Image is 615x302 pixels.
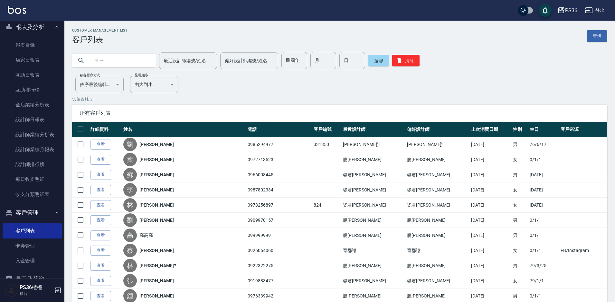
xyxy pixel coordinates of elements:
[368,55,389,66] button: 搜尋
[312,198,341,213] td: 824
[469,213,511,228] td: [DATE]
[90,140,111,150] a: 查看
[246,152,312,167] td: 0972713523
[90,291,111,301] a: 查看
[511,213,528,228] td: 男
[405,243,469,258] td: 育郡謝
[3,83,62,97] a: 互助排行榜
[139,187,174,193] a: [PERSON_NAME]
[139,232,153,239] a: 高高高
[341,152,405,167] td: 臆[PERSON_NAME]
[469,182,511,198] td: [DATE]
[80,110,600,116] span: 所有客戶列表
[469,137,511,152] td: [DATE]
[528,273,559,288] td: 79/1/1
[246,243,312,258] td: 0926064060
[3,253,62,268] a: 入金管理
[469,228,511,243] td: [DATE]
[539,4,552,17] button: save
[405,228,469,243] td: 臆[PERSON_NAME]
[246,122,312,137] th: 電話
[341,137,405,152] td: [PERSON_NAME]江
[469,122,511,137] th: 上次消費日期
[246,182,312,198] td: 0987802334
[341,182,405,198] td: 姿君[PERSON_NAME]
[341,228,405,243] td: 臆[PERSON_NAME]
[139,217,174,223] a: [PERSON_NAME]
[405,182,469,198] td: 姿君[PERSON_NAME]
[3,172,62,187] a: 每日收支明細
[528,243,559,258] td: 0/1/1
[511,273,528,288] td: 女
[139,293,174,299] a: [PERSON_NAME]
[139,278,174,284] a: [PERSON_NAME]
[123,138,137,151] div: 劉
[3,112,62,127] a: 設計師日報表
[528,137,559,152] td: 76/6/17
[511,198,528,213] td: 女
[139,156,174,163] a: [PERSON_NAME]
[405,258,469,273] td: 臆[PERSON_NAME]
[246,167,312,182] td: 0966008445
[90,246,111,256] a: 查看
[528,152,559,167] td: 0/1/1
[3,97,62,112] a: 全店業績分析表
[246,137,312,152] td: 0985294977
[3,187,62,202] a: 收支分類明細表
[139,171,174,178] a: [PERSON_NAME]
[90,215,111,225] a: 查看
[246,258,312,273] td: 0922322275
[405,198,469,213] td: 姿君[PERSON_NAME]
[405,122,469,137] th: 偏好設計師
[3,204,62,221] button: 客戶管理
[469,167,511,182] td: [DATE]
[139,262,176,269] a: [PERSON_NAME]?
[341,198,405,213] td: 姿君[PERSON_NAME]
[90,230,111,240] a: 查看
[123,259,137,272] div: 林
[90,276,111,286] a: 查看
[469,243,511,258] td: [DATE]
[405,213,469,228] td: 臆[PERSON_NAME]
[3,38,62,53] a: 報表目錄
[528,122,559,137] th: 生日
[122,122,246,137] th: 姓名
[405,137,469,152] td: [PERSON_NAME]江
[528,258,559,273] td: 79/3/25
[246,198,312,213] td: 0978256897
[341,122,405,137] th: 最近設計師
[90,52,151,69] input: 搜尋關鍵字
[20,284,52,291] h5: PS36櫃檯
[555,4,580,17] button: PS36
[130,76,178,93] div: 由大到小
[511,182,528,198] td: 女
[72,28,128,33] h2: Customer Management List
[392,55,420,66] button: 清除
[246,273,312,288] td: 0919883477
[90,200,111,210] a: 查看
[80,73,100,78] label: 顧客排序方式
[139,202,174,208] a: [PERSON_NAME]
[3,127,62,142] a: 設計師業績分析表
[511,152,528,167] td: 女
[90,170,111,180] a: 查看
[139,141,174,148] a: [PERSON_NAME]
[123,244,137,257] div: 蔡
[528,198,559,213] td: [DATE]
[528,182,559,198] td: [DATE]
[559,122,607,137] th: 客戶來源
[341,273,405,288] td: 姿君[PERSON_NAME]
[3,19,62,35] button: 報表及分析
[246,228,312,243] td: 099999999
[528,228,559,243] td: 0/1/1
[469,273,511,288] td: [DATE]
[511,243,528,258] td: 女
[5,284,18,297] img: Person
[3,239,62,253] a: 卡券管理
[72,35,128,44] h3: 客戶列表
[139,247,174,254] a: [PERSON_NAME]
[511,258,528,273] td: 男
[90,185,111,195] a: 查看
[582,5,607,16] button: 登出
[511,137,528,152] td: 男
